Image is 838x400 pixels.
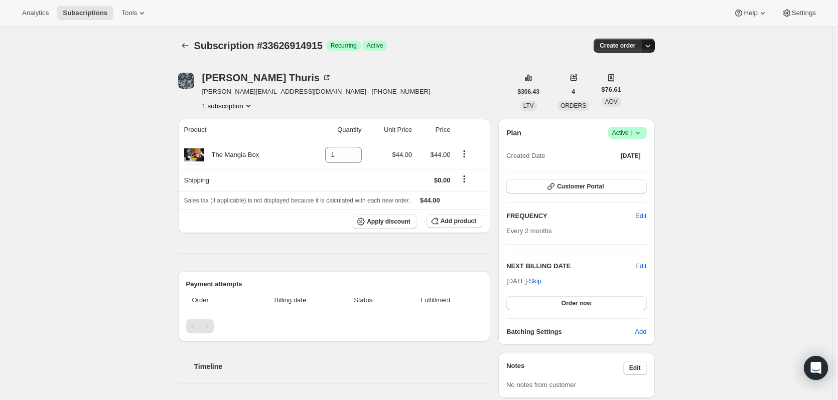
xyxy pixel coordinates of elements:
[186,289,246,311] th: Order
[506,227,551,235] span: Every 2 months
[506,277,541,285] span: [DATE] ·
[518,88,539,96] span: $306.43
[456,173,472,184] button: Shipping actions
[506,381,576,388] span: No notes from customer
[415,119,453,141] th: Price
[621,152,641,160] span: [DATE]
[792,9,816,17] span: Settings
[601,85,621,95] span: $76.61
[186,319,483,333] nav: Pagination
[562,299,592,307] span: Order now
[635,211,646,221] span: Edit
[204,150,259,160] div: The Mangia Box
[523,102,534,109] span: LTV
[434,176,451,184] span: $0.00
[605,98,617,105] span: AOV
[635,327,646,337] span: Add
[623,361,647,375] button: Edit
[367,42,383,50] span: Active
[202,87,431,97] span: [PERSON_NAME][EMAIL_ADDRESS][DOMAIN_NAME] · [PHONE_NUMBER]
[629,324,652,340] button: Add
[529,276,541,286] span: Skip
[572,88,575,96] span: 4
[506,296,646,310] button: Order now
[506,261,635,271] h2: NEXT BILLING DATE
[63,9,107,17] span: Subscriptions
[635,261,646,271] button: Edit
[186,279,483,289] h2: Payment attempts
[629,208,652,224] button: Edit
[629,364,641,372] span: Edit
[523,273,547,289] button: Skip
[594,39,641,53] button: Create order
[431,151,451,158] span: $44.00
[728,6,773,20] button: Help
[506,151,545,161] span: Created Date
[506,327,635,337] h6: Batching Settings
[566,85,581,99] button: 4
[506,179,646,193] button: Customer Portal
[331,42,357,50] span: Recurring
[16,6,55,20] button: Analytics
[194,361,491,371] h2: Timeline
[178,73,194,89] span: Shawn Thuris
[57,6,113,20] button: Subscriptions
[202,73,332,83] div: [PERSON_NAME] Thuris
[178,119,302,141] th: Product
[441,217,476,225] span: Add product
[392,151,412,158] span: $44.00
[22,9,49,17] span: Analytics
[395,295,476,305] span: Fulfillment
[456,148,472,159] button: Product actions
[615,149,647,163] button: [DATE]
[365,119,415,141] th: Unit Price
[506,361,623,375] h3: Notes
[178,39,192,53] button: Subscriptions
[178,169,302,191] th: Shipping
[744,9,757,17] span: Help
[561,102,586,109] span: ORDERS
[612,128,643,138] span: Active
[353,214,416,229] button: Apply discount
[776,6,822,20] button: Settings
[512,85,545,99] button: $306.43
[506,211,635,221] h2: FREQUENCY
[427,214,482,228] button: Add product
[506,128,521,138] h2: Plan
[194,40,323,51] span: Subscription #33626914915
[600,42,635,50] span: Create order
[338,295,389,305] span: Status
[631,129,632,137] span: |
[249,295,332,305] span: Billing date
[420,196,440,204] span: $44.00
[184,197,410,204] span: Sales tax (if applicable) is not displayed because it is calculated with each new order.
[121,9,137,17] span: Tools
[302,119,364,141] th: Quantity
[202,101,253,111] button: Product actions
[367,218,410,226] span: Apply discount
[804,356,828,380] div: Open Intercom Messenger
[115,6,153,20] button: Tools
[557,182,604,190] span: Customer Portal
